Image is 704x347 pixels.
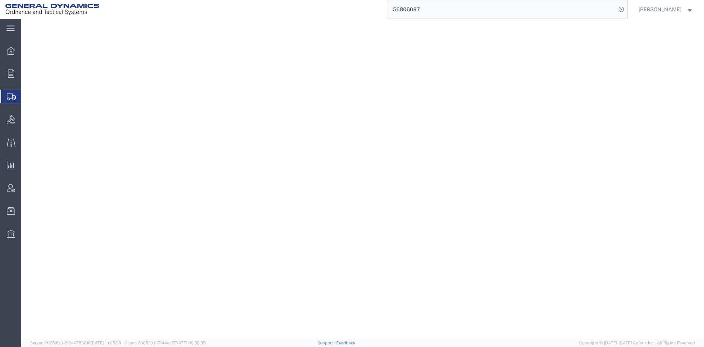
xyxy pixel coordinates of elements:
[30,341,121,345] span: Server: 2025.19.0-192a4753216
[5,4,99,15] img: logo
[317,341,336,345] a: Support
[579,340,695,346] span: Copyright © [DATE]-[DATE] Agistix Inc., All Rights Reserved
[174,341,206,345] span: [DATE] 09:58:55
[124,341,206,345] span: Client: 2025.19.0-7f44ea7
[638,5,694,14] button: [PERSON_NAME]
[91,341,121,345] span: [DATE] 10:05:38
[336,341,355,345] a: Feedback
[21,19,704,339] iframe: FS Legacy Container
[639,5,681,14] span: Russell Borum
[387,0,616,18] input: Search for shipment number, reference number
